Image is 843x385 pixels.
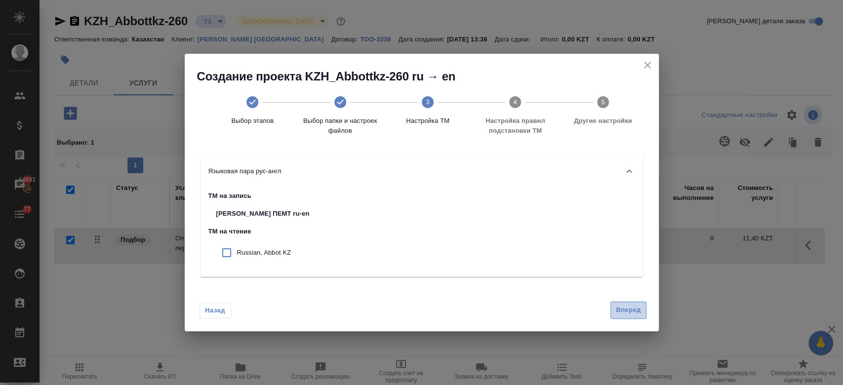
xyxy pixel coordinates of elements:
[563,116,642,126] span: Другие настройки
[601,98,604,106] text: 5
[426,98,429,106] text: 3
[388,116,467,126] span: Настройка ТМ
[610,302,646,319] button: Вперед
[197,69,659,84] h2: Создание проекта KZH_Abbottkz-260 ru → en
[616,305,641,316] span: Вперед
[476,116,555,136] span: Настройка правил подстановки TM
[201,187,643,277] div: Языковая пара рус-англ
[208,191,318,201] p: ТМ на запись
[208,227,318,236] p: ТМ на чтение
[208,166,281,176] p: Языковая пара рус-англ
[640,58,655,73] button: close
[200,303,231,318] button: Назад
[205,306,226,315] span: Назад
[213,116,292,126] span: Выбор этапов
[237,248,310,258] p: Russian, Abbot KZ
[208,240,318,265] div: Russian, Abbot KZ
[300,116,380,136] span: Выбор папки и настроек файлов
[216,209,310,219] span: [PERSON_NAME] ПЕМТ ru-en
[514,98,517,106] text: 4
[201,155,643,187] div: Языковая пара рус-англ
